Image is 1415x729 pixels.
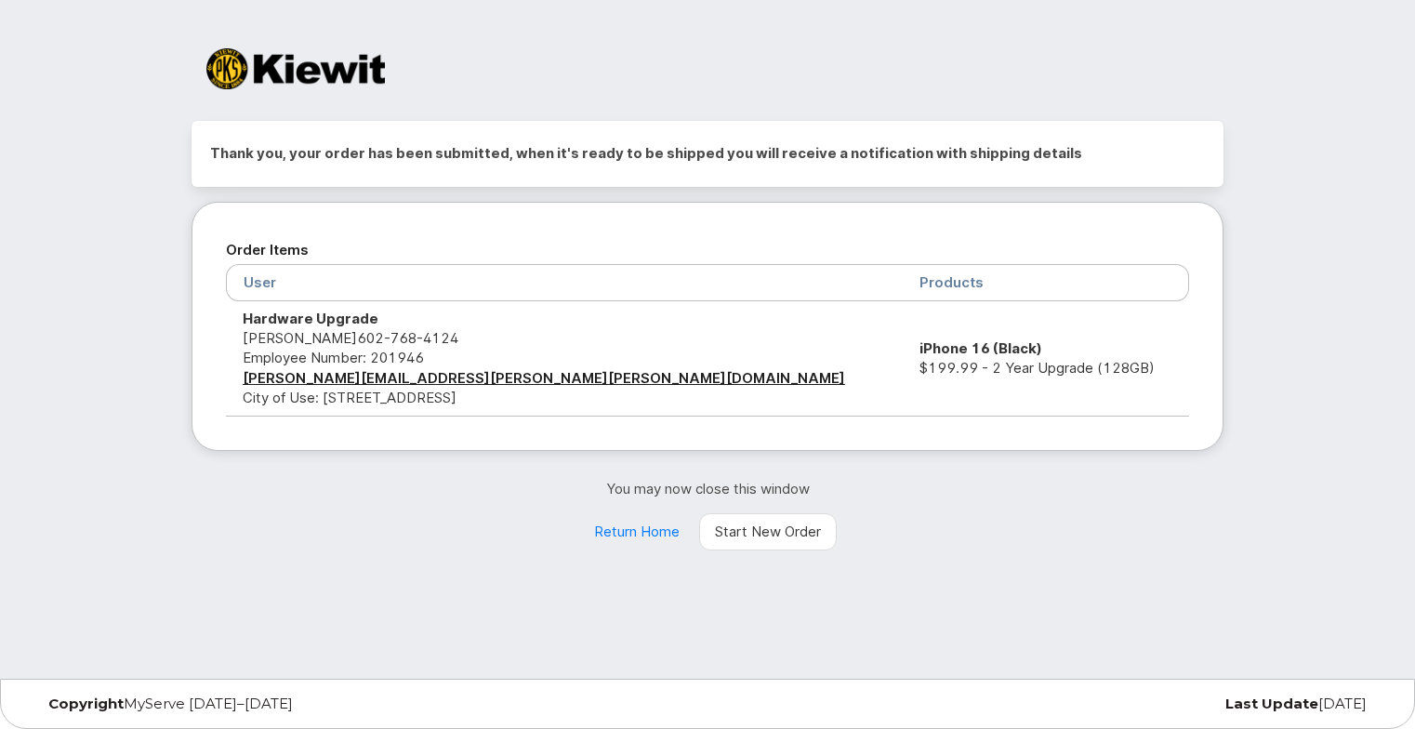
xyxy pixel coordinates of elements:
[34,696,483,711] div: MyServe [DATE]–[DATE]
[243,349,424,366] span: Employee Number: 201946
[192,479,1223,498] p: You may now close this window
[206,48,385,89] img: Kiewit Corporation
[919,339,1042,357] strong: iPhone 16 (Black)
[903,301,1189,417] td: $199.99 - 2 Year Upgrade (128GB)
[699,513,837,550] a: Start New Order
[903,264,1189,300] th: Products
[226,301,903,417] td: [PERSON_NAME] City of Use: [STREET_ADDRESS]
[48,695,124,712] strong: Copyright
[210,139,1205,167] h2: Thank you, your order has been submitted, when it's ready to be shipped you will receive a notifi...
[243,369,845,387] a: [PERSON_NAME][EMAIL_ADDRESS][PERSON_NAME][PERSON_NAME][DOMAIN_NAME]
[384,329,417,347] span: 768
[932,696,1381,711] div: [DATE]
[417,329,458,347] span: 4124
[226,236,1189,264] h2: Order Items
[357,329,458,347] span: 602
[578,513,695,550] a: Return Home
[226,264,903,300] th: User
[243,310,378,327] strong: Hardware Upgrade
[1225,695,1318,712] strong: Last Update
